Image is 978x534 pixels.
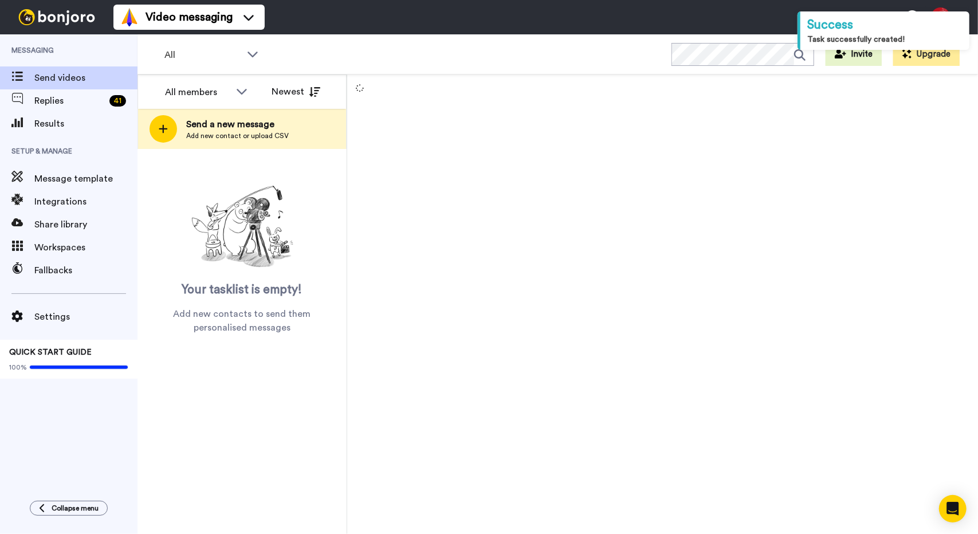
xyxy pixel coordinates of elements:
span: Send a new message [186,117,289,131]
span: QUICK START GUIDE [9,348,92,356]
span: Fallbacks [34,264,138,277]
button: Upgrade [893,43,960,66]
span: Send videos [34,71,138,85]
span: All [164,48,241,62]
span: Collapse menu [52,504,99,513]
div: Open Intercom Messenger [939,495,967,523]
span: Replies [34,94,105,108]
img: ready-set-action.png [185,181,300,273]
button: Collapse menu [30,501,108,516]
div: 41 [109,95,126,107]
span: Integrations [34,195,138,209]
div: Task successfully created! [807,34,963,45]
span: Share library [34,218,138,231]
span: Results [34,117,138,131]
span: Settings [34,310,138,324]
span: Add new contact or upload CSV [186,131,289,140]
span: Workspaces [34,241,138,254]
span: Add new contacts to send them personalised messages [155,307,329,335]
button: Newest [263,80,329,103]
button: Invite [826,43,882,66]
img: vm-color.svg [120,8,139,26]
div: All members [165,85,230,99]
span: Video messaging [146,9,233,25]
span: 100% [9,363,27,372]
span: Your tasklist is empty! [182,281,303,299]
span: Message template [34,172,138,186]
img: bj-logo-header-white.svg [14,9,100,25]
div: Success [807,16,963,34]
